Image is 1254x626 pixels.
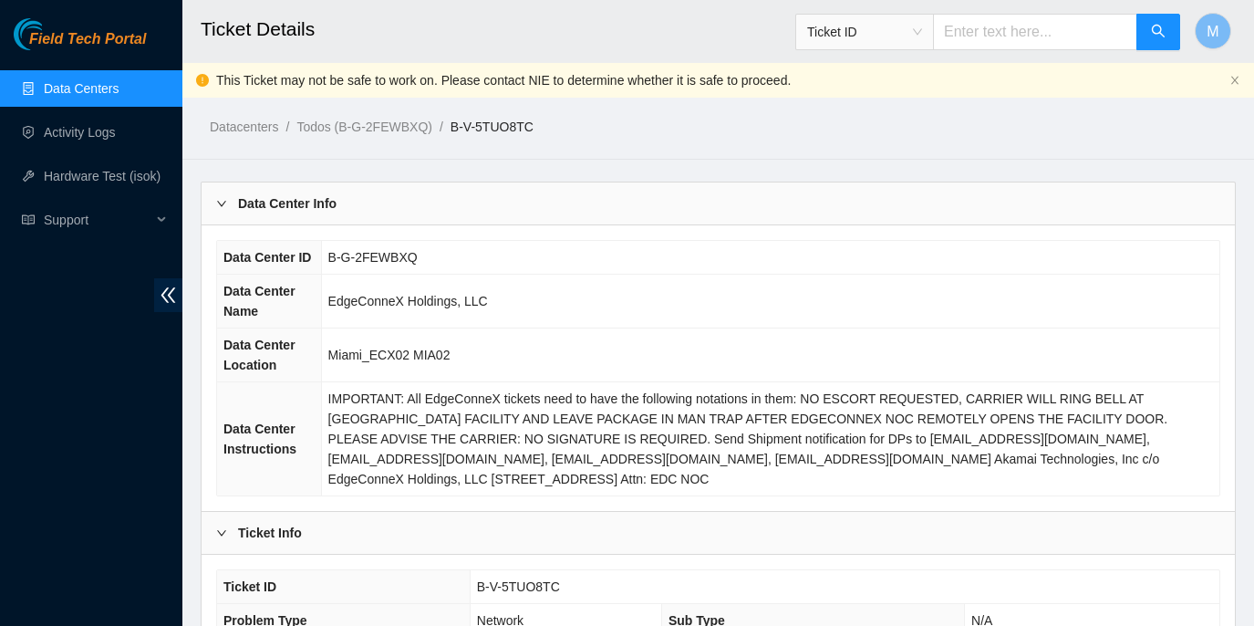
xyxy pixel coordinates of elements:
[210,120,278,134] a: Datacenters
[296,120,432,134] a: Todos (B-G-2FEWBXQ)
[44,169,161,183] a: Hardware Test (isok)
[451,120,534,134] a: B-V-5TUO8TC
[202,512,1235,554] div: Ticket Info
[223,579,276,594] span: Ticket ID
[933,14,1137,50] input: Enter text here...
[1229,75,1240,86] span: close
[202,183,1235,224] div: Data Center Info
[1229,75,1240,87] button: close
[1151,24,1166,41] span: search
[154,278,182,312] span: double-left
[14,18,92,50] img: Akamai Technologies
[238,193,337,214] b: Data Center Info
[328,294,488,308] span: EdgeConneX Holdings, LLC
[44,81,119,96] a: Data Centers
[223,338,295,372] span: Data Center Location
[238,523,302,543] b: Ticket Info
[328,391,1168,486] span: IMPORTANT: All EdgeConneX tickets need to have the following notations in them: NO ESCORT REQUEST...
[440,120,443,134] span: /
[223,284,295,318] span: Data Center Name
[14,33,146,57] a: Akamai TechnologiesField Tech Portal
[223,250,311,265] span: Data Center ID
[216,198,227,209] span: right
[1195,13,1231,49] button: M
[216,527,227,538] span: right
[1136,14,1180,50] button: search
[328,348,451,362] span: Miami_ECX02 MIA02
[223,422,296,456] span: Data Center Instructions
[328,250,418,265] span: B-G-2FEWBXQ
[1207,20,1218,43] span: M
[285,120,289,134] span: /
[477,579,560,594] span: B-V-5TUO8TC
[22,214,35,226] span: read
[807,18,922,46] span: Ticket ID
[44,202,151,238] span: Support
[29,31,146,48] span: Field Tech Portal
[44,125,116,140] a: Activity Logs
